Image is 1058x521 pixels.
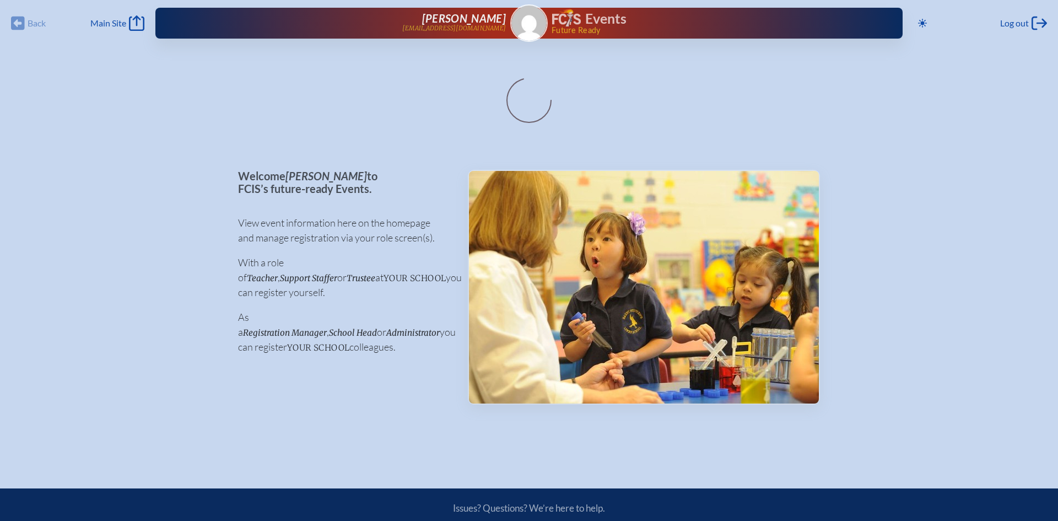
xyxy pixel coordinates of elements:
[422,12,506,25] span: [PERSON_NAME]
[247,273,278,283] span: Teacher
[511,6,547,41] img: Gravatar
[335,502,723,514] p: Issues? Questions? We’re here to help.
[90,18,126,29] span: Main Site
[510,4,548,42] a: Gravatar
[280,273,337,283] span: Support Staffer
[238,216,450,245] p: View event information here on the homepage and manage registration via your role screen(s).
[384,273,446,283] span: your school
[1000,18,1029,29] span: Log out
[287,342,349,353] span: your school
[90,15,144,31] a: Main Site
[191,12,506,34] a: [PERSON_NAME][EMAIL_ADDRESS][DOMAIN_NAME]
[285,169,367,182] span: [PERSON_NAME]
[552,26,867,34] span: Future Ready
[238,170,450,195] p: Welcome to FCIS’s future-ready Events.
[347,273,375,283] span: Trustee
[469,171,819,404] img: Events
[386,327,440,338] span: Administrator
[402,25,506,32] p: [EMAIL_ADDRESS][DOMAIN_NAME]
[238,310,450,355] p: As a , or you can register colleagues.
[329,327,377,338] span: School Head
[243,327,327,338] span: Registration Manager
[552,9,867,34] div: FCIS Events — Future ready
[238,255,450,300] p: With a role of , or at you can register yourself.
